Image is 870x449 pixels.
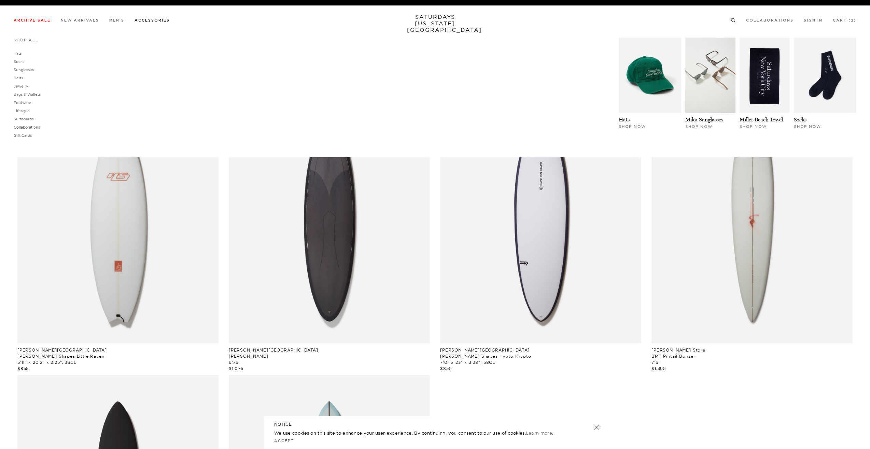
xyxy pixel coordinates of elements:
[17,354,104,359] span: [PERSON_NAME] Shapes Little Raven
[14,59,24,64] a: Socks
[651,347,705,353] span: [PERSON_NAME] Store
[740,116,783,123] a: Miller Beach Towel
[17,360,76,365] span: 5'11" x 20.2" x 2.25", 33CL
[14,38,39,42] a: Shop All
[526,430,552,436] a: Learn more
[794,124,821,129] span: Shop Now
[229,360,241,365] span: 6'x6"
[274,421,596,427] h5: NOTICE
[685,116,723,123] a: Miku Sunglasses
[135,18,170,22] a: Accessories
[794,116,806,123] a: Socks
[14,108,30,113] a: Lifestyle
[804,18,823,22] a: Sign In
[14,76,23,80] a: Belts
[407,14,463,33] a: SATURDAYS[US_STATE][GEOGRAPHIC_DATA]
[651,360,660,365] span: 7'6"
[651,366,666,371] span: $1,395
[229,354,268,359] span: [PERSON_NAME]
[274,438,294,443] a: Accept
[851,19,854,22] small: 2
[440,354,531,359] span: [PERSON_NAME] Shapes Hypto Krypto
[14,51,22,56] a: Hats
[619,116,630,123] a: Hats
[651,354,696,359] span: BMT Pintail Bonzer
[14,92,41,97] a: Bags & Wallets
[746,18,794,22] a: Collaborations
[14,133,32,138] a: Gift Cards
[17,366,29,371] span: $855
[619,124,646,129] span: Shop Now
[440,347,530,353] span: [PERSON_NAME][GEOGRAPHIC_DATA]
[440,366,451,371] span: $855
[274,430,572,436] p: We use cookies on this site to enhance your user experience. By continuing, you consent to our us...
[14,117,33,121] a: Surfboards
[229,366,243,371] span: $1,075
[17,347,107,353] span: [PERSON_NAME][GEOGRAPHIC_DATA]
[440,360,495,365] span: 7'0" x 23" x 3.38", 58CL
[61,18,99,22] a: New Arrivals
[229,347,318,353] span: [PERSON_NAME][GEOGRAPHIC_DATA]
[109,18,124,22] a: Men's
[14,125,40,130] a: Collaborations
[14,18,51,22] a: Archive Sale
[833,18,856,22] a: Cart (2)
[14,84,28,89] a: Jewelry
[14,67,34,72] a: Sunglasses
[14,100,31,105] a: Footwear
